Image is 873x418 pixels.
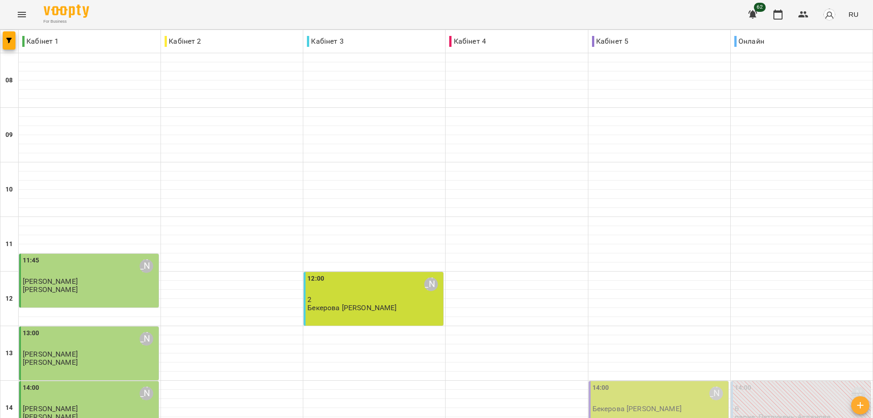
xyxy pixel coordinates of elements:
[734,36,764,47] p: Онлайн
[23,404,78,413] span: [PERSON_NAME]
[23,286,78,293] p: [PERSON_NAME]
[23,383,40,393] label: 14:00
[44,19,89,25] span: For Business
[11,4,33,25] button: Menu
[709,387,723,400] div: Панченко Пелагія Юріївна
[307,274,324,284] label: 12:00
[5,130,13,140] h6: 09
[851,396,869,414] button: Добавить урок
[5,185,13,195] h6: 10
[307,36,343,47] p: Кабінет 3
[22,36,59,47] p: Кабінет 1
[848,10,858,19] span: RU
[140,332,153,346] div: Тагунова Анастасія Костянтинівна
[23,350,78,358] span: [PERSON_NAME]
[5,348,13,358] h6: 13
[23,358,78,366] p: [PERSON_NAME]
[592,383,609,393] label: 14:00
[23,277,78,286] span: [PERSON_NAME]
[5,294,13,304] h6: 12
[754,3,766,12] span: 62
[735,383,752,393] label: 14:00
[735,405,869,413] p: 0
[852,387,865,400] div: Костєєва Марина Станіславівна
[592,36,628,47] p: Кабінет 5
[5,239,13,249] h6: 11
[140,387,153,400] div: Тагунова Анастасія Костянтинівна
[44,5,89,18] img: Voopty Logo
[5,403,13,413] h6: 14
[23,328,40,338] label: 13:00
[140,259,153,273] div: Тагунова Анастасія Костянтинівна
[5,76,13,86] h6: 08
[823,8,836,21] img: avatar_s.png
[307,296,442,303] p: 2
[845,6,862,23] button: RU
[23,256,40,266] label: 11:45
[165,36,201,47] p: Кабінет 2
[307,304,396,312] p: Бекерова [PERSON_NAME]
[449,36,486,47] p: Кабінет 4
[424,277,438,291] div: Панченко Пелагія Юріївна
[592,405,682,413] p: Бекерова [PERSON_NAME]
